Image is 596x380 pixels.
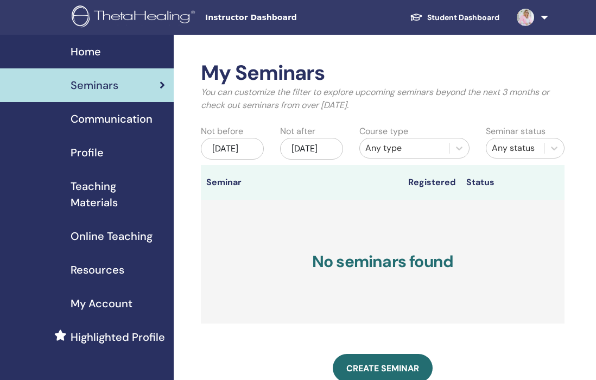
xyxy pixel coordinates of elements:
h3: No seminars found [201,200,565,324]
span: Teaching Materials [71,178,165,211]
th: Seminar [201,165,258,200]
div: [DATE] [280,138,343,160]
a: Student Dashboard [401,8,508,28]
label: Not before [201,125,243,138]
span: Highlighted Profile [71,329,165,345]
div: [DATE] [201,138,264,160]
span: Profile [71,144,104,161]
span: Online Teaching [71,228,153,244]
span: Seminars [71,77,118,93]
img: default.jpg [517,9,534,26]
img: logo.png [72,5,199,30]
label: Course type [359,125,408,138]
img: graduation-cap-white.svg [410,12,423,22]
span: Resources [71,262,124,278]
label: Seminar status [486,125,546,138]
h2: My Seminars [201,61,565,86]
p: You can customize the filter to explore upcoming seminars beyond the next 3 months or check out s... [201,86,565,112]
label: Not after [280,125,315,138]
span: Create seminar [346,363,419,374]
th: Registered [403,165,460,200]
span: Instructor Dashboard [205,12,368,23]
div: Any status [492,142,538,155]
div: Any type [365,142,443,155]
th: Status [461,165,548,200]
span: My Account [71,295,132,312]
span: Home [71,43,101,60]
span: Communication [71,111,153,127]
